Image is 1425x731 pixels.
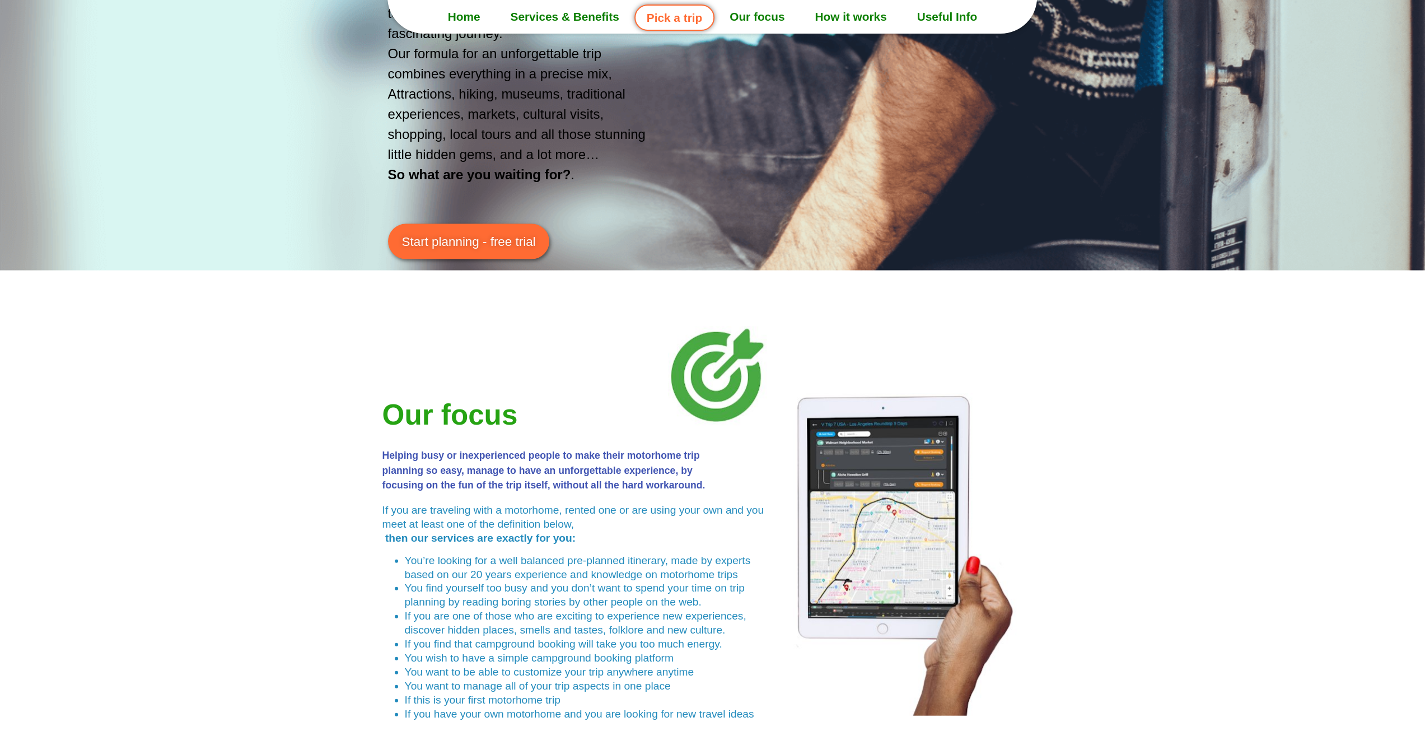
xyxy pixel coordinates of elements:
li: You find yourself too busy and you don’t want to spend your time on trip planning by reading bori... [405,581,767,609]
li: If you find that campground booking will take you too much energy. [405,637,767,651]
li: You want to manage all of your trip aspects in one place [405,679,767,693]
a: How it works [800,3,901,31]
li: If you are one of those who are exciting to experience new experiences, discover hidden places, s... [405,609,767,637]
h2: Our focus [382,393,709,436]
strong: then our services are exactly for you: [385,532,576,543]
a: Useful Info [902,3,992,31]
a: Services & Benefits [495,3,634,31]
li: You want to be able to customize your trip anywhere anytime [405,665,767,679]
li: You’re looking for a well balanced pre-planned itinerary, made by experts based on our 20 years e... [405,553,767,581]
a: Home [433,3,496,31]
strong: So what are you waiting for? [388,166,571,181]
a: Start planning - free trial [388,224,550,259]
p: If you are traveling with a motorhome, rented one or are using your own and you meet at least one... [382,503,767,545]
a: Pick a trip [634,4,714,31]
li: If this is your first motorhome trip [405,693,767,707]
li: You wish to have a simple campground booking platform [405,651,767,665]
h3: Helping busy or inexperienced people to make their motorhome trip planning so easy, manage to hav... [382,448,709,492]
nav: Menu [387,3,1037,31]
li: If you have your own motorhome and you are looking for new travel ideas [405,707,767,721]
a: Our focus [714,3,800,31]
span: Start planning - free trial [402,232,536,251]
